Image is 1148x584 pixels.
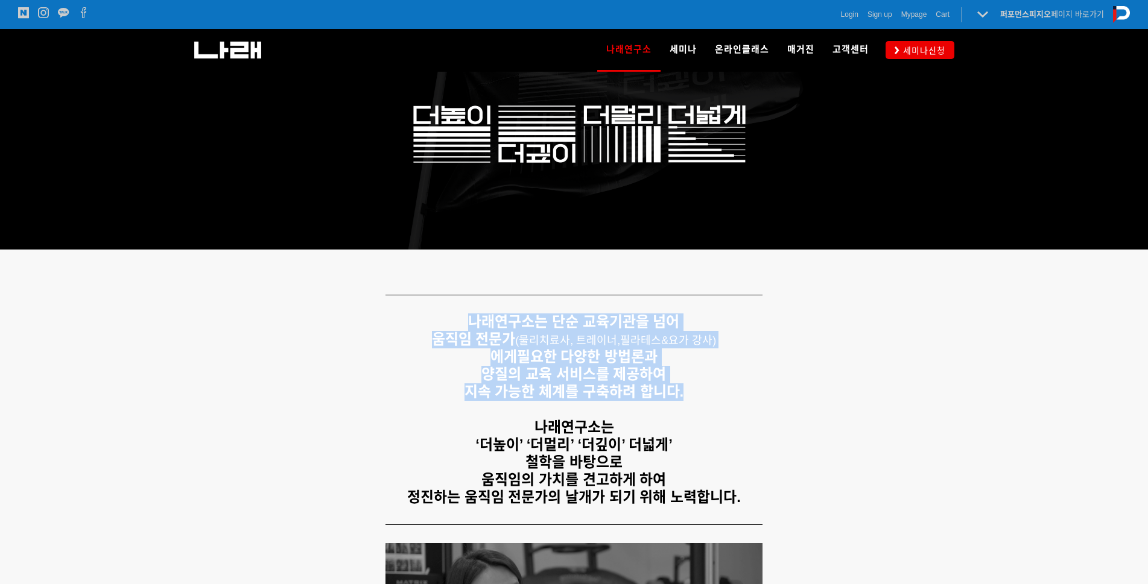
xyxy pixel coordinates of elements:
a: Login [841,8,858,20]
span: ( [515,334,620,347]
strong: 에게 [490,348,517,365]
strong: 정진하는 움직임 전문가의 날개가 되기 위해 노력합니다. [407,489,741,505]
strong: 양질의 교육 서비스를 제공하여 [481,366,666,382]
a: 고객센터 [823,29,878,71]
span: 나래연구소 [606,40,652,59]
span: 필라테스&요가 강사) [620,334,716,347]
strong: ‘더높이’ ‘더멀리’ ‘더깊이’ 더넓게’ [475,436,673,453]
a: Cart [936,8,950,20]
span: 고객센터 [832,44,869,55]
strong: 필요한 다양한 방법론과 [517,348,658,365]
span: 세미나신청 [899,45,945,57]
a: 나래연구소 [597,29,661,71]
span: 물리치료사, 트레이너, [519,334,620,347]
a: 세미나 [661,29,706,71]
span: 매거진 [787,44,814,55]
strong: 나래연구소는 단순 교육기관을 넘어 [468,313,679,330]
strong: 퍼포먼스피지오 [1000,10,1051,19]
strong: 나래연구소는 [534,419,614,435]
span: 세미나 [670,44,697,55]
strong: 움직임 전문가 [432,331,516,347]
span: 온라인클래스 [715,44,769,55]
a: Sign up [867,8,892,20]
strong: 지속 가능한 체계를 구축하려 합니다. [465,383,683,400]
strong: 움직임의 가치를 견고하게 하여 [481,471,666,488]
a: 매거진 [778,29,823,71]
a: Mypage [901,8,927,20]
a: 온라인클래스 [706,29,778,71]
a: 퍼포먼스피지오페이지 바로가기 [1000,10,1104,19]
a: 세미나신청 [886,41,954,58]
strong: 철학을 바탕으로 [525,454,623,470]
